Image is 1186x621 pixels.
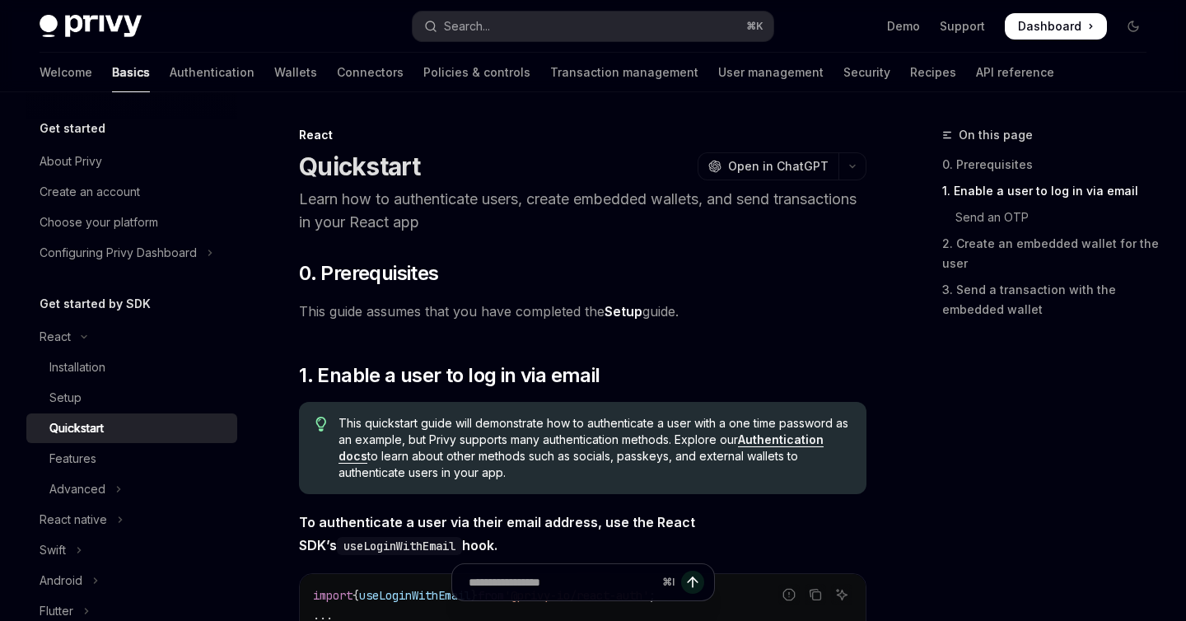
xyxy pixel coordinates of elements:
span: On this page [959,125,1033,145]
a: Setup [26,383,237,413]
button: Open search [413,12,773,41]
a: About Privy [26,147,237,176]
a: 1. Enable a user to log in via email [942,178,1160,204]
a: 0. Prerequisites [942,152,1160,178]
a: 2. Create an embedded wallet for the user [942,231,1160,277]
h5: Get started by SDK [40,294,151,314]
a: Support [940,18,985,35]
span: This guide assumes that you have completed the guide. [299,300,866,323]
div: Android [40,571,82,591]
div: Features [49,449,96,469]
div: Installation [49,357,105,377]
button: Toggle Android section [26,566,237,595]
div: Configuring Privy Dashboard [40,243,197,263]
button: Toggle Advanced section [26,474,237,504]
h1: Quickstart [299,152,421,181]
a: Connectors [337,53,404,92]
div: About Privy [40,152,102,171]
div: React [40,327,71,347]
div: Quickstart [49,418,104,438]
span: ⌘ K [746,20,763,33]
span: This quickstart guide will demonstrate how to authenticate a user with a one time password as an ... [339,415,850,481]
a: Send an OTP [942,204,1160,231]
span: 0. Prerequisites [299,260,438,287]
div: React native [40,510,107,530]
a: Recipes [910,53,956,92]
a: Authentication [170,53,254,92]
a: Basics [112,53,150,92]
button: Send message [681,571,704,594]
button: Toggle React native section [26,505,237,535]
a: 3. Send a transaction with the embedded wallet [942,277,1160,323]
a: User management [718,53,824,92]
button: Toggle Swift section [26,535,237,565]
a: Installation [26,353,237,382]
a: Features [26,444,237,474]
a: Setup [605,303,642,320]
h5: Get started [40,119,105,138]
code: useLoginWithEmail [337,537,462,555]
a: Create an account [26,177,237,207]
a: Security [843,53,890,92]
input: Ask a question... [469,564,656,600]
a: Choose your platform [26,208,237,237]
div: Advanced [49,479,105,499]
div: Create an account [40,182,140,202]
span: Open in ChatGPT [728,158,829,175]
strong: To authenticate a user via their email address, use the React SDK’s hook. [299,514,695,553]
button: Toggle React section [26,322,237,352]
img: dark logo [40,15,142,38]
div: Search... [444,16,490,36]
div: React [299,127,866,143]
a: Wallets [274,53,317,92]
div: Setup [49,388,82,408]
a: Quickstart [26,413,237,443]
div: Choose your platform [40,212,158,232]
button: Open in ChatGPT [698,152,838,180]
span: 1. Enable a user to log in via email [299,362,600,389]
p: Learn how to authenticate users, create embedded wallets, and send transactions in your React app [299,188,866,234]
button: Toggle dark mode [1120,13,1146,40]
button: Toggle Configuring Privy Dashboard section [26,238,237,268]
span: Dashboard [1018,18,1081,35]
a: Demo [887,18,920,35]
div: Flutter [40,601,73,621]
div: Swift [40,540,66,560]
a: Welcome [40,53,92,92]
a: API reference [976,53,1054,92]
a: Dashboard [1005,13,1107,40]
svg: Tip [315,417,327,432]
a: Policies & controls [423,53,530,92]
a: Transaction management [550,53,698,92]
